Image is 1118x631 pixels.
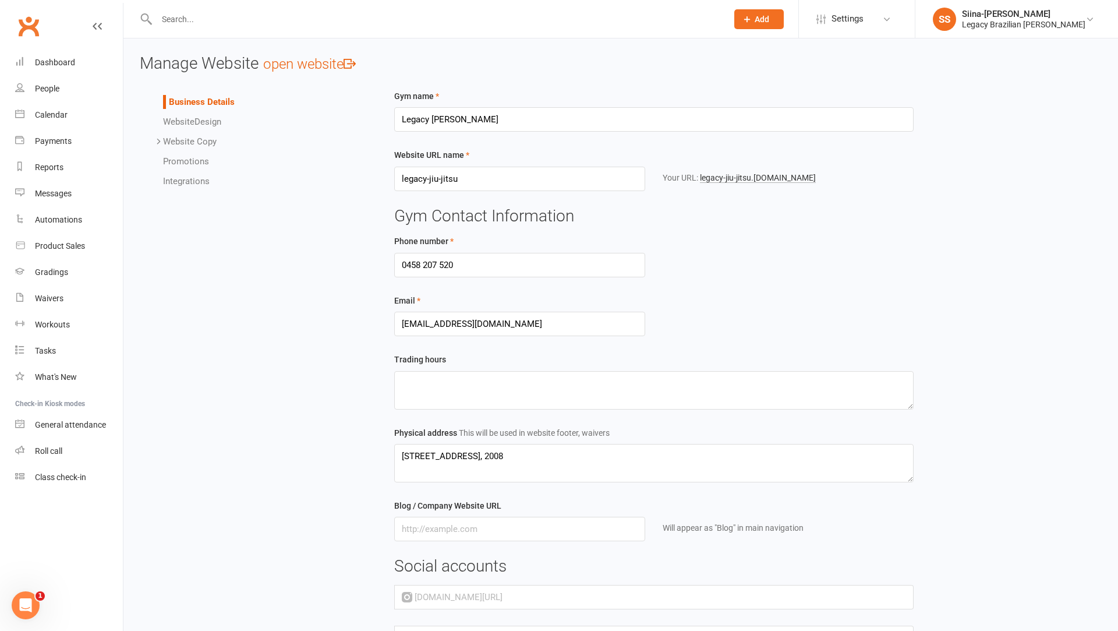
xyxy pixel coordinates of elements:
span: Add [755,15,769,24]
div: Dashboard [35,58,75,67]
div: Tasks [35,346,56,355]
div: Automations [35,215,82,224]
h3: Gym Contact Information [394,207,914,225]
div: People [35,84,59,93]
iframe: Intercom live chat [12,591,40,619]
div: Siina-[PERSON_NAME] [962,9,1085,19]
a: WebsiteDesign [163,117,221,127]
a: Dashboard [15,50,123,76]
a: Clubworx [14,12,43,41]
a: Messages [15,181,123,207]
a: Roll call [15,438,123,464]
label: Trading hours [394,353,446,366]
a: Calendar [15,102,123,128]
a: Workouts [15,312,123,338]
a: Promotions [163,156,209,167]
h3: Manage Website [140,55,1102,73]
div: Gradings [35,267,68,277]
div: General attendance [35,420,106,429]
a: Product Sales [15,233,123,259]
label: Phone number [394,235,454,248]
div: Class check-in [35,473,86,482]
span: 1 [36,591,45,601]
div: Roll call [35,446,62,456]
a: Automations [15,207,123,233]
a: Tasks [15,338,123,364]
a: Gradings [15,259,123,285]
textarea: [STREET_ADDRESS], 2008 [394,444,914,482]
div: [DOMAIN_NAME][URL] [402,590,503,604]
label: Website URL name [394,149,469,161]
a: Integrations [163,176,210,186]
label: Physical address [394,426,610,439]
label: Blog / Company Website URL [394,499,501,512]
span: Website [163,117,194,127]
a: Waivers [15,285,123,312]
a: Class kiosk mode [15,464,123,491]
div: SS [933,8,956,31]
a: open website [263,56,356,72]
h3: Social accounts [394,558,914,576]
label: Email [394,294,420,307]
div: Messages [35,189,72,198]
input: http://example.com [394,517,645,541]
a: Reports [15,154,123,181]
div: Calendar [35,110,68,119]
div: Product Sales [35,241,85,251]
span: This will be used in website footer, waivers [459,428,610,438]
div: Will appear as "Blog" in main navigation [663,521,914,534]
input: Search... [153,11,719,27]
div: Reports [35,163,63,172]
a: Business Details [169,97,235,107]
div: What's New [35,372,77,382]
div: Workouts [35,320,70,329]
span: Settings [832,6,864,32]
a: Payments [15,128,123,154]
div: Payments [35,136,72,146]
a: Website Copy [163,136,217,147]
a: General attendance kiosk mode [15,412,123,438]
button: Add [734,9,784,29]
div: Your URL: [663,171,914,184]
div: Legacy Brazilian [PERSON_NAME] [962,19,1085,30]
a: What's New [15,364,123,390]
a: legacy-jiu-jitsu.[DOMAIN_NAME] [700,173,816,183]
a: People [15,76,123,102]
div: Waivers [35,294,63,303]
label: Gym name [394,90,439,103]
